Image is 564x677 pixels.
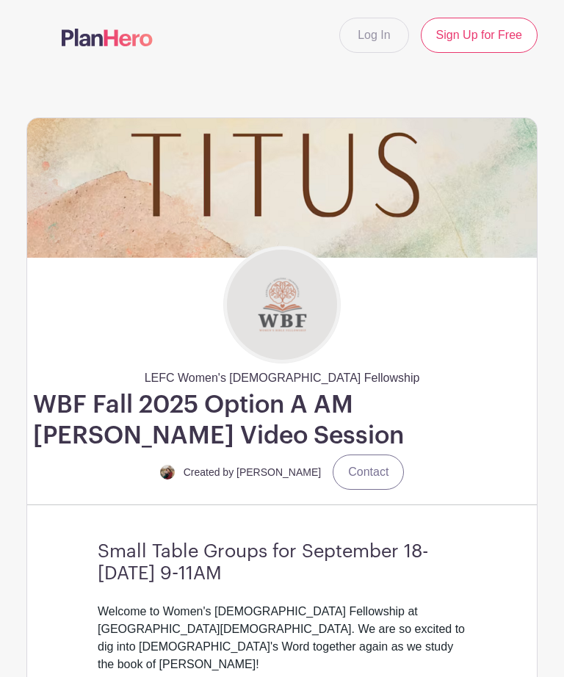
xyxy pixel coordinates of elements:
img: 1FBAD658-73F6-4E4B-B59F-CB0C05CD4BD1.jpeg [160,465,175,479]
span: LEFC Women's [DEMOGRAPHIC_DATA] Fellowship [145,363,420,387]
a: Sign Up for Free [421,18,538,53]
a: Contact [333,455,404,490]
img: Website%20-%20coming%20soon.png [27,118,537,258]
small: Created by [PERSON_NAME] [184,466,322,478]
a: Log In [339,18,408,53]
img: WBF%20LOGO.png [227,250,337,360]
h3: Small Table Groups for September 18- [DATE] 9-11AM [98,540,466,585]
h1: WBF Fall 2025 Option A AM [PERSON_NAME] Video Session [33,390,531,452]
img: logo-507f7623f17ff9eddc593b1ce0a138ce2505c220e1c5a4e2b4648c50719b7d32.svg [62,29,153,46]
